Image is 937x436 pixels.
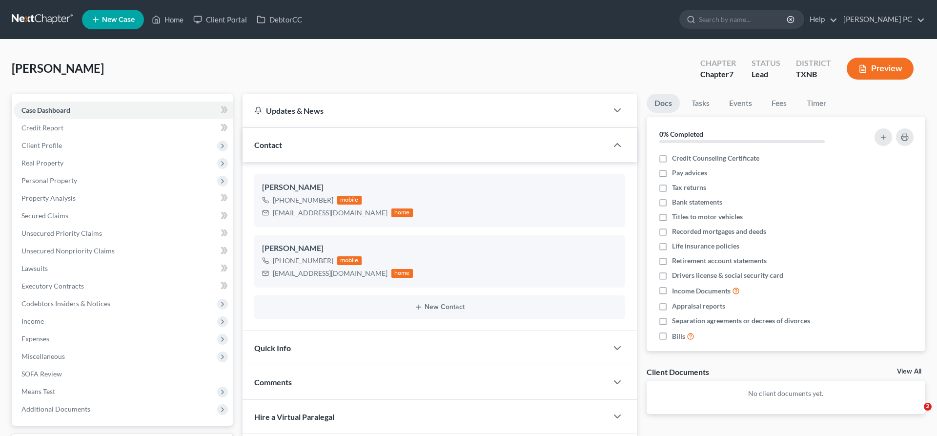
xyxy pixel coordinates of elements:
[721,94,760,113] a: Events
[21,176,77,185] span: Personal Property
[805,11,837,28] a: Help
[337,256,362,265] div: mobile
[847,58,914,80] button: Preview
[273,256,333,266] div: [PHONE_NUMBER]
[252,11,307,28] a: DebtorCC
[21,405,90,413] span: Additional Documents
[21,334,49,343] span: Expenses
[188,11,252,28] a: Client Portal
[262,182,617,193] div: [PERSON_NAME]
[21,194,76,202] span: Property Analysis
[147,11,188,28] a: Home
[14,189,233,207] a: Property Analysis
[273,269,387,278] div: [EMAIL_ADDRESS][DOMAIN_NAME]
[672,332,685,341] span: Bills
[14,102,233,119] a: Case Dashboard
[254,412,334,421] span: Hire a Virtual Paralegal
[764,94,795,113] a: Fees
[21,352,65,360] span: Miscellaneous
[21,247,115,255] span: Unsecured Nonpriority Claims
[21,387,55,395] span: Means Test
[729,69,733,79] span: 7
[672,153,759,163] span: Credit Counseling Certificate
[21,299,110,308] span: Codebtors Insiders & Notices
[14,225,233,242] a: Unsecured Priority Claims
[672,316,810,326] span: Separation agreements or decrees of divorces
[254,105,596,116] div: Updates & News
[337,196,362,205] div: mobile
[12,61,104,75] span: [PERSON_NAME]
[700,69,736,80] div: Chapter
[700,58,736,69] div: Chapter
[14,119,233,137] a: Credit Report
[262,243,617,254] div: [PERSON_NAME]
[21,124,63,132] span: Credit Report
[14,260,233,277] a: Lawsuits
[21,159,63,167] span: Real Property
[672,301,725,311] span: Appraisal reports
[14,365,233,383] a: SOFA Review
[672,197,722,207] span: Bank statements
[838,11,925,28] a: [PERSON_NAME] PC
[672,241,739,251] span: Life insurance policies
[647,94,680,113] a: Docs
[672,183,706,192] span: Tax returns
[672,286,731,296] span: Income Documents
[654,389,917,398] p: No client documents yet.
[254,377,292,387] span: Comments
[672,227,766,236] span: Recorded mortgages and deeds
[659,130,703,138] strong: 0% Completed
[391,269,413,278] div: home
[391,208,413,217] div: home
[672,212,743,222] span: Titles to motor vehicles
[672,256,767,266] span: Retirement account statements
[672,168,707,178] span: Pay advices
[273,208,387,218] div: [EMAIL_ADDRESS][DOMAIN_NAME]
[21,264,48,272] span: Lawsuits
[21,211,68,220] span: Secured Claims
[799,94,834,113] a: Timer
[273,195,333,205] div: [PHONE_NUMBER]
[924,403,932,411] span: 2
[796,58,831,69] div: District
[684,94,717,113] a: Tasks
[21,141,62,149] span: Client Profile
[21,370,62,378] span: SOFA Review
[897,368,921,375] a: View All
[14,242,233,260] a: Unsecured Nonpriority Claims
[752,69,780,80] div: Lead
[699,10,788,28] input: Search by name...
[14,277,233,295] a: Executory Contracts
[752,58,780,69] div: Status
[14,207,233,225] a: Secured Claims
[21,317,44,325] span: Income
[102,16,135,23] span: New Case
[21,229,102,237] span: Unsecured Priority Claims
[262,303,617,311] button: New Contact
[796,69,831,80] div: TXNB
[21,282,84,290] span: Executory Contracts
[254,140,282,149] span: Contact
[647,367,709,377] div: Client Documents
[21,106,70,114] span: Case Dashboard
[672,270,783,280] span: Drivers license & social security card
[904,403,927,426] iframe: Intercom live chat
[254,343,291,353] span: Quick Info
